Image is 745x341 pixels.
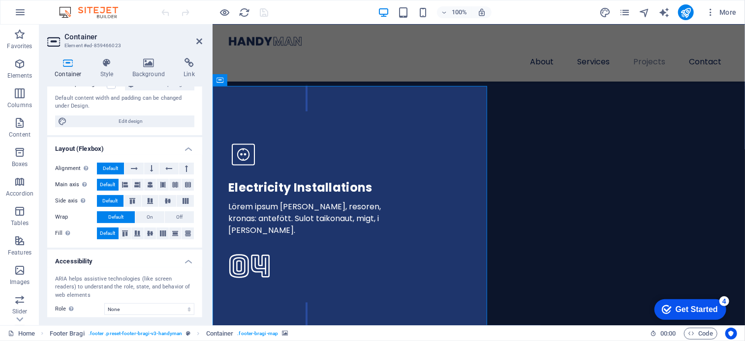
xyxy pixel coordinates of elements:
[639,7,650,18] i: Navigator
[100,227,115,239] span: Default
[650,328,676,340] h6: Session time
[97,163,124,174] button: Default
[108,211,124,223] span: Default
[103,163,118,174] span: Default
[706,7,737,17] span: More
[8,328,35,340] a: Click to cancel selection. Double-click to open Pages
[93,58,125,79] h4: Style
[102,195,118,207] span: Default
[452,6,467,18] h6: 100%
[619,7,630,18] i: Pages (Ctrl+Alt+S)
[658,6,670,18] button: text_generator
[125,58,177,79] h4: Background
[667,330,669,337] span: :
[55,94,194,111] div: Default content width and padding can be changed under Design.
[55,179,97,191] label: Main axis
[7,101,32,109] p: Columns
[97,227,119,239] button: Default
[55,227,97,239] label: Fill
[12,308,28,315] p: Slider
[702,4,741,20] button: More
[57,6,130,18] img: Editor Logo
[186,331,190,336] i: This element is a customizable preset
[73,2,83,12] div: 4
[89,328,183,340] span: . footer .preset-footer-bragi-v3-handyman
[50,328,85,340] span: Click to select. Double-click to edit
[7,72,32,80] p: Elements
[176,58,202,79] h4: Link
[97,179,119,191] button: Default
[688,328,713,340] span: Code
[55,211,97,223] label: Wrap
[678,4,694,20] button: publish
[50,328,288,340] nav: breadcrumb
[64,41,183,50] h3: Element #ed-859466023
[684,328,717,340] button: Code
[9,131,31,139] p: Content
[599,7,611,18] i: Design (Ctrl+Alt+Y)
[239,6,250,18] button: reload
[219,6,231,18] button: Click here to leave preview mode and continue editing
[64,32,202,41] h2: Container
[11,219,29,227] p: Tables
[97,195,124,207] button: Default
[55,115,194,127] button: Edit design
[55,195,97,207] label: Side axis
[660,328,676,340] span: 00 00
[12,160,28,168] p: Boxes
[639,6,651,18] button: navigator
[477,8,486,17] i: On resize automatically adjust zoom level to fit chosen device.
[10,278,30,286] p: Images
[55,303,76,315] span: Role
[7,42,32,50] p: Favorites
[8,5,80,26] div: Get Started 4 items remaining, 20% complete
[282,331,288,336] i: This element contains a background
[206,328,234,340] span: Click to select. Double-click to edit
[6,190,33,198] p: Accordion
[147,211,153,223] span: On
[238,328,279,340] span: . footer-bragi-map
[100,179,115,191] span: Default
[47,137,202,155] h4: Layout (Flexbox)
[47,250,202,267] h4: Accessibility
[658,7,670,18] i: AI Writer
[599,6,611,18] button: design
[725,328,737,340] button: Usercentrics
[135,211,164,223] button: On
[680,7,691,18] i: Publish
[165,211,194,223] button: Off
[47,58,93,79] h4: Container
[619,6,631,18] button: pages
[239,7,250,18] i: Reload page
[55,163,97,174] label: Alignment
[8,249,31,256] p: Features
[97,211,135,223] button: Default
[70,115,191,127] span: Edit design
[176,211,183,223] span: Off
[55,275,194,300] div: ARIA helps assistive technologies (like screen readers) to understand the role, state, and behavi...
[437,6,472,18] button: 100%
[29,11,71,20] div: Get Started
